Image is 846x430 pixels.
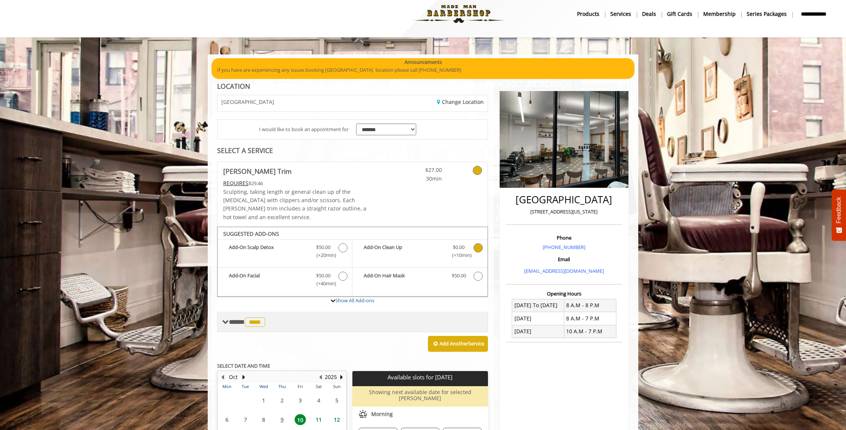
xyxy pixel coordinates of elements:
b: Announcements [404,58,442,66]
span: [GEOGRAPHIC_DATA] [221,99,274,105]
th: Fri [291,383,309,390]
td: Select day10 [291,410,309,430]
p: [STREET_ADDRESS][US_STATE] [508,208,620,216]
p: Sculpting, taking length or general clean up of the [MEDICAL_DATA] with clippers and/or scissors.... [223,188,375,222]
td: Select day11 [309,410,327,430]
div: Beard Trim Add-onS [217,227,488,297]
h3: Email [508,257,620,262]
button: Oct [229,373,238,381]
span: $0.00 [453,243,465,251]
b: Add-On Clean Up [364,243,444,259]
b: SUGGESTED ADD-ONS [223,230,279,237]
b: SELECT DATE AND TIME [217,362,270,369]
span: (+20min ) [312,251,335,259]
th: Sun [328,383,346,390]
a: Productsproducts [572,8,605,19]
h3: Opening Hours [506,291,622,296]
span: This service needs some Advance to be paid before we block your appointment [223,179,249,187]
h2: [GEOGRAPHIC_DATA] [508,194,620,205]
th: Wed [255,383,273,390]
td: Select day12 [328,410,346,430]
a: Series packagesSeries packages [741,8,792,19]
span: 11 [313,414,324,425]
img: morning slots [358,410,367,419]
span: 10 [295,414,306,425]
label: Add-On Scalp Detox [221,243,348,261]
span: (+40min ) [312,280,335,288]
th: Sat [309,383,327,390]
a: [EMAIL_ADDRESS][DOMAIN_NAME] [524,268,604,274]
b: Deals [642,10,656,18]
button: Next Month [241,373,247,381]
th: Thu [273,383,291,390]
label: Add-On Hair Mask [356,272,483,283]
h6: Showing next available date for selected [PERSON_NAME] [355,389,485,401]
b: Services [610,10,631,18]
span: Morning [371,411,393,417]
b: Add-On Hair Mask [364,272,444,281]
label: Add-On Clean Up [356,243,483,261]
a: [PHONE_NUMBER] [543,244,585,251]
b: products [577,10,599,18]
button: Add AnotherService [428,336,488,352]
span: 30min [397,175,442,183]
div: $29.46 [223,179,375,187]
b: Series packages [747,10,787,18]
span: $50.00 [316,243,330,251]
p: If you have are experiencing any issues booking [GEOGRAPHIC_DATA] location please call [PHONE_NUM... [217,66,629,74]
td: 8 A.M - 8 P.M [564,299,616,312]
td: [DATE] [512,312,564,325]
a: MembershipMembership [698,8,741,19]
b: Add-On Scalp Detox [229,243,309,259]
td: 10 A.M - 7 P.M [564,325,616,338]
td: [DATE] To [DATE] [512,299,564,312]
span: $50.00 [452,272,466,280]
td: 8 A.M - 7 P.M [564,312,616,325]
b: Add-On Facial [229,272,309,288]
b: gift cards [667,10,692,18]
button: 2025 [325,373,337,381]
label: Add-On Facial [221,272,348,289]
td: [DATE] [512,325,564,338]
b: LOCATION [217,82,250,91]
b: [PERSON_NAME] Trim [223,166,292,176]
span: Feedback [835,197,842,223]
span: 12 [331,414,343,425]
span: I would like to book an appointment for [259,125,349,133]
div: SELECT A SERVICE [217,147,488,154]
th: Mon [218,383,236,390]
a: DealsDeals [637,8,662,19]
button: Previous Month [219,373,225,381]
button: Next Year [338,373,344,381]
span: (+10min ) [448,251,470,259]
span: $27.00 [397,166,442,174]
a: ServicesServices [605,8,637,19]
a: Change Location [437,98,484,105]
b: Add Another Service [440,340,484,347]
span: $50.00 [316,272,330,280]
a: Gift cardsgift cards [662,8,698,19]
h3: Phone [508,235,620,240]
b: Membership [703,10,736,18]
button: Previous Year [317,373,323,381]
p: Available slots for [DATE] [355,374,485,381]
button: Feedback - Show survey [832,189,846,241]
a: Show All Add-ons [335,297,374,304]
th: Tue [236,383,254,390]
